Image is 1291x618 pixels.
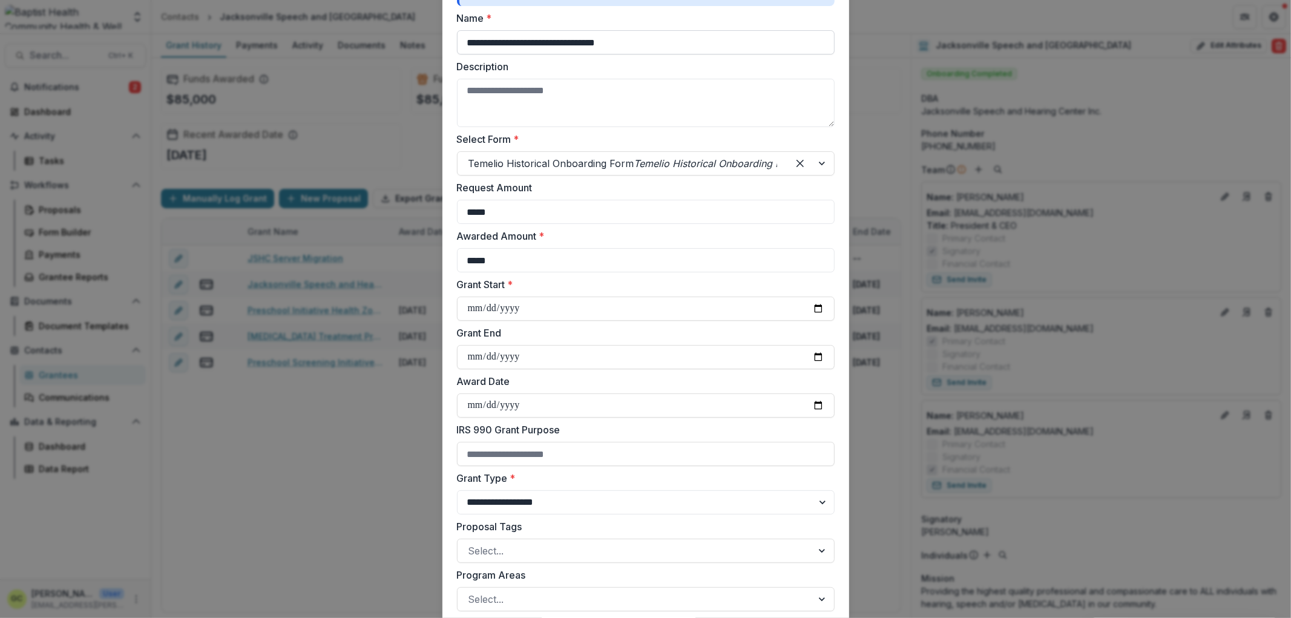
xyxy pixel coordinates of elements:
label: Grant Type [457,471,827,485]
label: Request Amount [457,180,827,195]
label: Award Date [457,374,827,389]
label: Description [457,59,827,74]
div: Clear selected options [790,154,810,173]
label: Awarded Amount [457,229,827,243]
label: IRS 990 Grant Purpose [457,422,827,437]
label: Grant End [457,326,827,340]
label: Name [457,11,827,25]
label: Select Form [457,132,827,146]
label: Grant Start [457,277,827,292]
label: Proposal Tags [457,519,827,534]
label: Program Areas [457,568,827,582]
